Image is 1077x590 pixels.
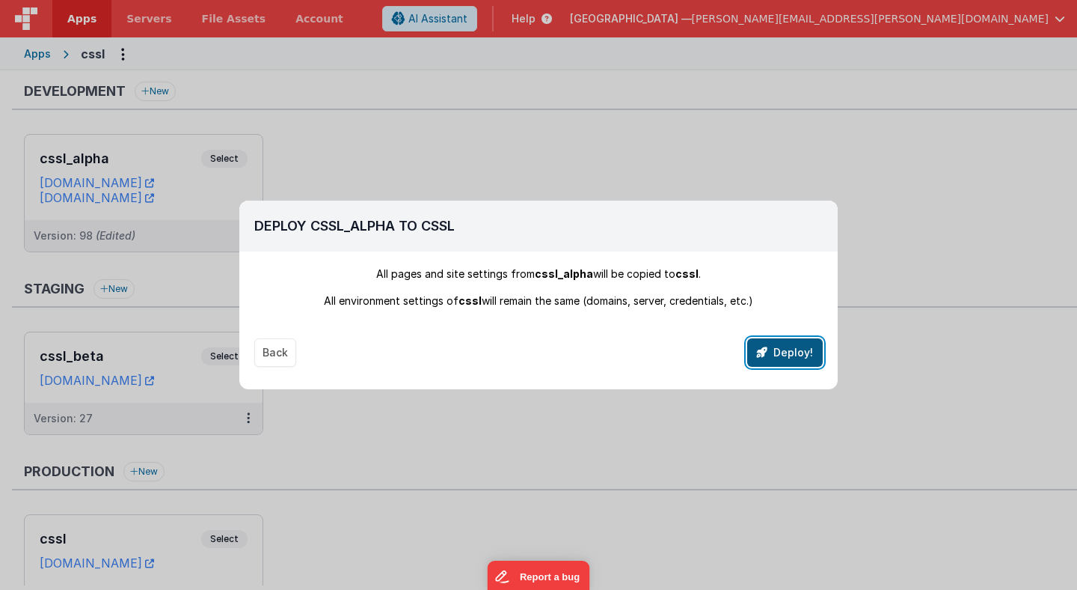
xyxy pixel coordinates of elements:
[458,294,482,307] span: cssl
[535,267,593,280] span: cssl_alpha
[675,267,699,280] span: cssl
[254,294,823,308] div: All environment settings of will remain the same (domains, server, credentials, etc.)
[254,216,823,237] h2: Deploy cssl_alpha To cssl
[254,338,296,367] button: Back
[254,267,823,282] div: All pages and site settings from will be copied to .
[747,338,823,367] button: Deploy!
